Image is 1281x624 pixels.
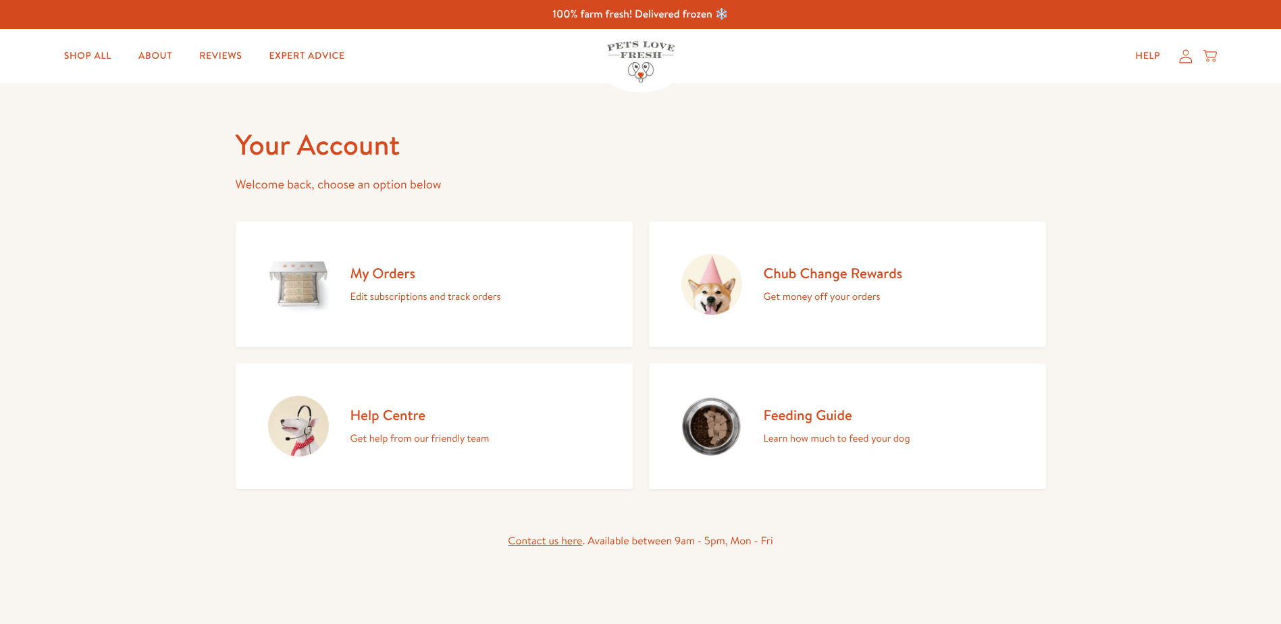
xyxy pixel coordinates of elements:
a: Contact us here [508,534,582,548]
p: Get money off your orders [764,288,903,305]
a: Expert Advice [259,43,356,70]
a: Help Centre Get help from our friendly team [236,363,633,489]
p: Welcome back, choose an option below [236,174,1046,195]
a: Help [1124,43,1171,70]
h1: Your Account [236,126,1046,163]
a: Chub Change Rewards Get money off your orders [649,222,1046,347]
div: . Available between 9am - 5pm, Mon - Fri [236,532,1046,550]
iframe: Gorgias live chat messenger [1213,561,1267,610]
img: Pets Love Fresh [607,41,675,82]
p: Edit subscriptions and track orders [350,288,501,305]
p: Get help from our friendly team [350,430,490,447]
h2: Help Centre [350,406,490,424]
p: Learn how much to feed your dog [764,430,910,447]
h2: My Orders [350,264,501,282]
h2: Feeding Guide [764,406,910,424]
a: Shop All [53,43,122,70]
a: Reviews [188,43,253,70]
a: About [128,43,183,70]
a: Feeding Guide Learn how much to feed your dog [649,363,1046,489]
a: My Orders Edit subscriptions and track orders [236,222,633,347]
h2: Chub Change Rewards [764,264,903,282]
